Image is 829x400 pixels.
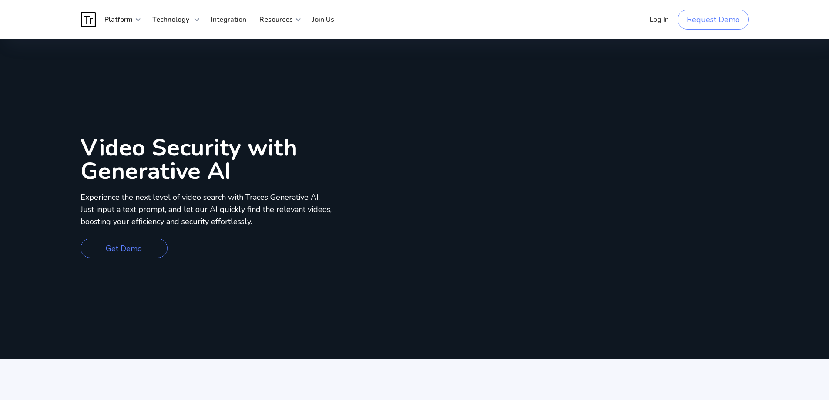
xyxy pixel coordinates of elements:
[81,12,96,27] img: Traces Logo
[259,15,293,24] strong: Resources
[205,7,253,33] a: Integration
[81,131,297,187] strong: Video Security with Generative AI
[104,15,133,24] strong: Platform
[81,239,168,258] a: Get Demo
[152,15,189,24] strong: Technology
[678,10,749,30] a: Request Demo
[306,7,341,33] a: Join Us
[81,192,332,228] p: Experience the next level of video search with Traces Generative AI. Just input a text prompt, an...
[643,7,675,33] a: Log In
